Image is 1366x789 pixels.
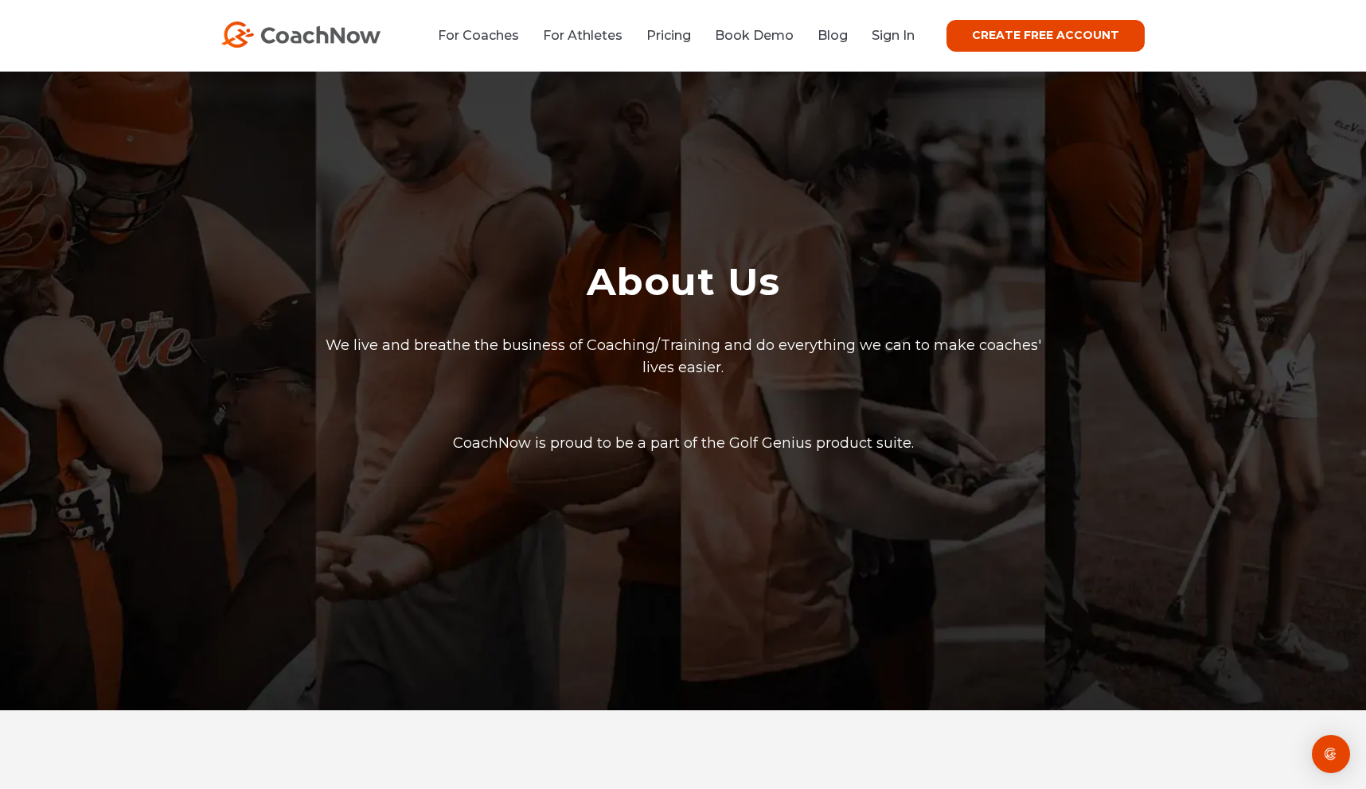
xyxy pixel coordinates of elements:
[946,20,1145,52] a: CREATE FREE ACCOUNT
[317,323,1049,403] p: We live and breathe the business of Coaching/Training and do everything we can to make coaches' l...
[317,421,1049,479] p: CoachNow is proud to be a part of the Golf Genius product suite.
[543,28,623,43] a: For Athletes
[587,258,780,305] strong: About Us
[221,21,381,48] img: CoachNow Logo
[1312,735,1350,773] div: Open Intercom Messenger
[438,28,519,43] a: For Coaches
[818,28,848,43] a: Blog
[646,28,691,43] a: Pricing
[715,28,794,43] a: Book Demo
[872,28,915,43] a: Sign In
